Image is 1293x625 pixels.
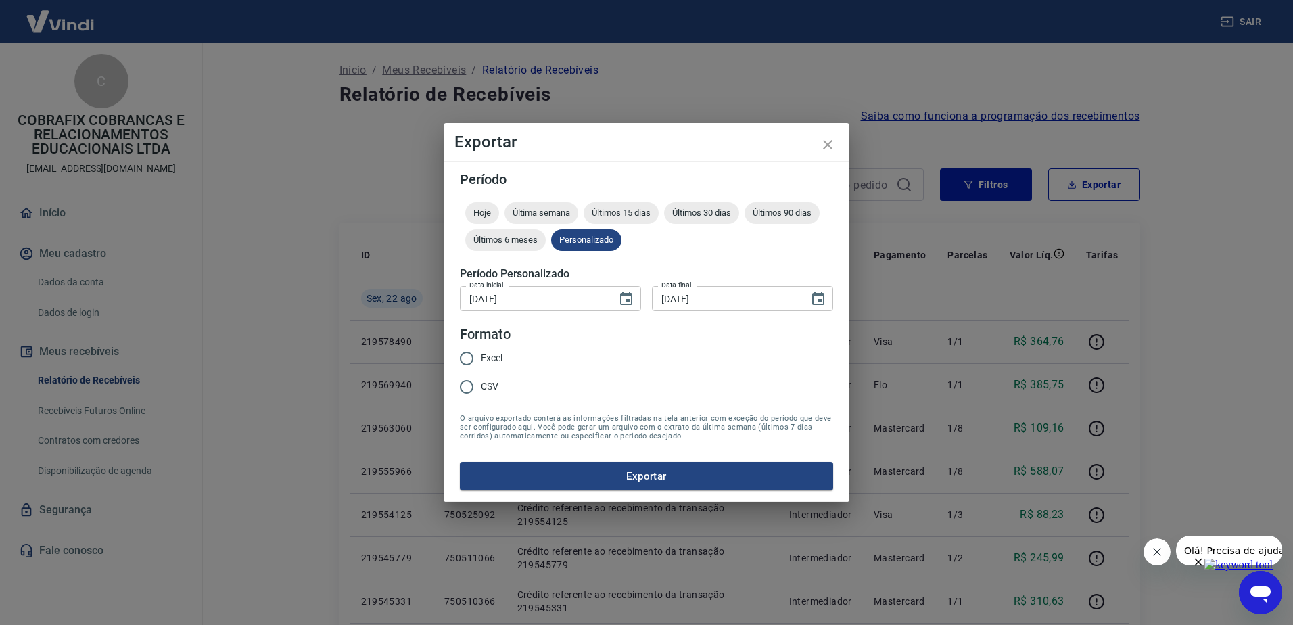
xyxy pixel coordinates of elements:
[465,208,499,218] span: Hoje
[460,462,833,490] button: Exportar
[584,208,659,218] span: Últimos 15 dias
[551,229,621,251] div: Personalizado
[1144,538,1171,565] iframe: Fechar mensagem
[1239,571,1282,614] iframe: Botão para abrir a janela de mensagens
[745,208,820,218] span: Últimos 90 dias
[812,129,844,161] button: close
[465,202,499,224] div: Hoje
[469,280,504,290] label: Data inicial
[460,325,511,344] legend: Formato
[584,202,659,224] div: Últimos 15 dias
[460,414,833,440] span: O arquivo exportado conterá as informações filtradas na tela anterior com exceção do período que ...
[664,208,739,218] span: Últimos 30 dias
[481,379,498,394] span: CSV
[454,134,839,150] h4: Exportar
[1176,536,1282,565] iframe: Mensagem da empresa
[664,202,739,224] div: Últimos 30 dias
[465,229,546,251] div: Últimos 6 meses
[613,285,640,312] button: Choose date, selected date is 22 de ago de 2025
[661,280,692,290] label: Data final
[504,208,578,218] span: Última semana
[504,202,578,224] div: Última semana
[465,235,546,245] span: Últimos 6 meses
[481,351,502,365] span: Excel
[460,267,833,281] h5: Período Personalizado
[460,172,833,186] h5: Período
[745,202,820,224] div: Últimos 90 dias
[460,286,607,311] input: DD/MM/YYYY
[805,285,832,312] button: Choose date, selected date is 22 de ago de 2025
[652,286,799,311] input: DD/MM/YYYY
[8,9,114,20] span: Olá! Precisa de ajuda?
[551,235,621,245] span: Personalizado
